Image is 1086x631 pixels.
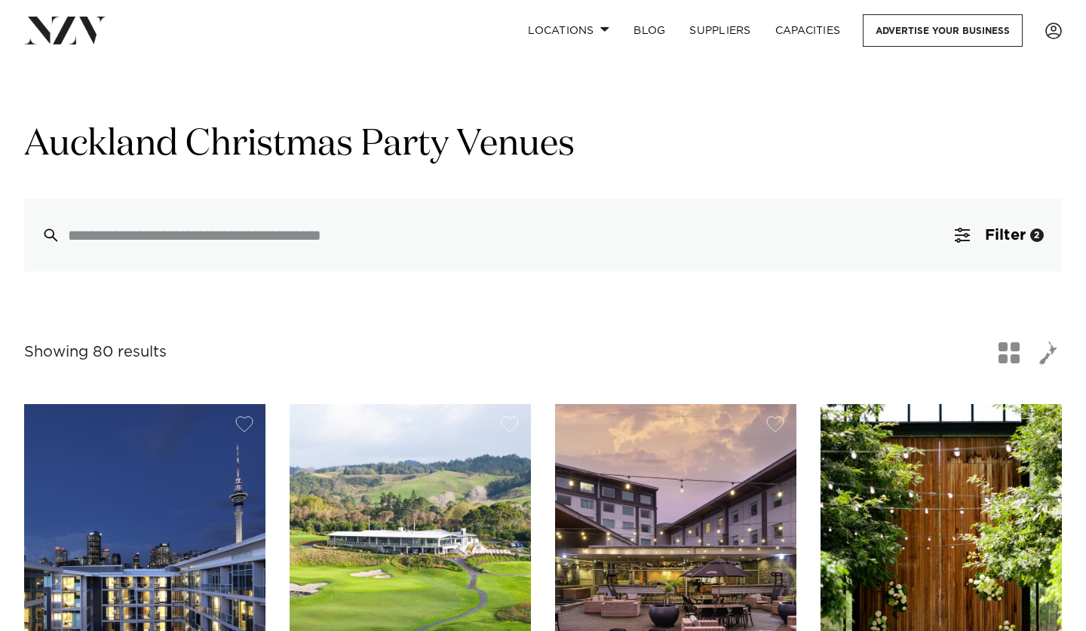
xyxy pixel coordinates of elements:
span: Filter [985,228,1026,243]
button: Filter2 [937,199,1062,271]
a: BLOG [621,14,677,47]
h1: Auckland Christmas Party Venues [24,121,1062,169]
div: Showing 80 results [24,341,167,364]
a: Advertise your business [863,14,1023,47]
img: nzv-logo.png [24,17,106,44]
a: Locations [516,14,621,47]
a: Capacities [763,14,853,47]
a: SUPPLIERS [677,14,762,47]
div: 2 [1030,228,1044,242]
